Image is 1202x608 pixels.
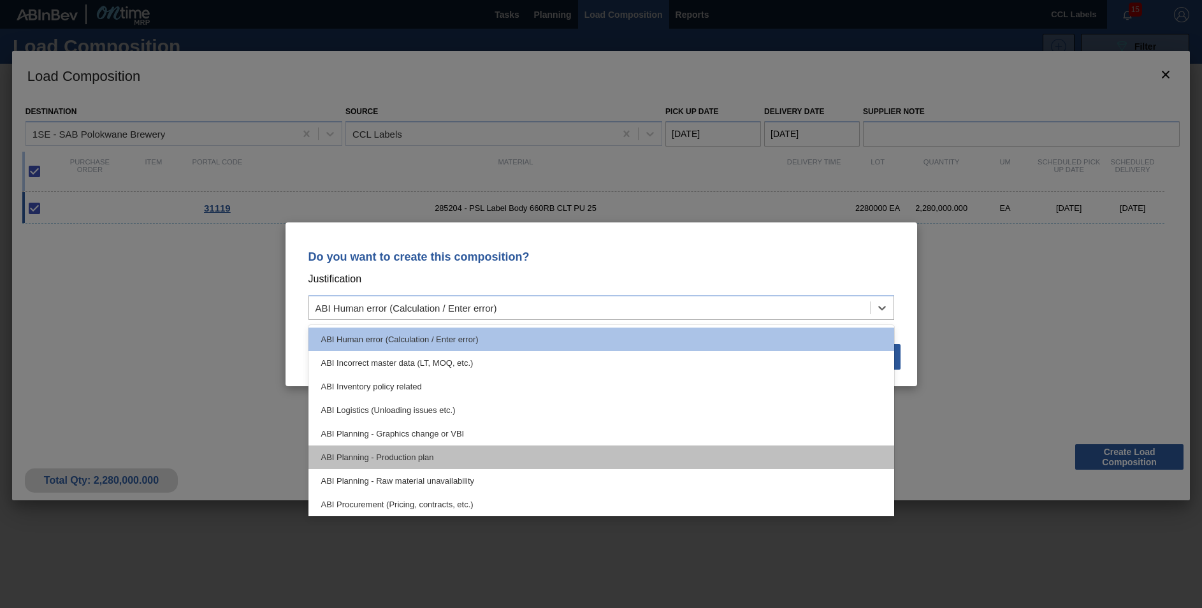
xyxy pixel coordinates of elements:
div: ABI Planning - Production plan [308,445,894,469]
div: ABI Logistics (Unloading issues etc.) [308,398,894,422]
p: Justification [308,271,894,287]
div: ABI Procurement (Pricing, contracts, etc.) [308,493,894,516]
div: ABI Human error (Calculation / Enter error) [308,328,894,351]
div: ABI Planning - Raw material unavailability [308,469,894,493]
div: ABI Human error (Calculation / Enter error) [315,302,497,313]
p: Do you want to create this composition? [308,250,894,263]
div: ABI Inventory policy related [308,375,894,398]
div: ABI Incorrect master data (LT, MOQ, etc.) [308,351,894,375]
div: ABI Planning - Graphics change or VBI [308,422,894,445]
